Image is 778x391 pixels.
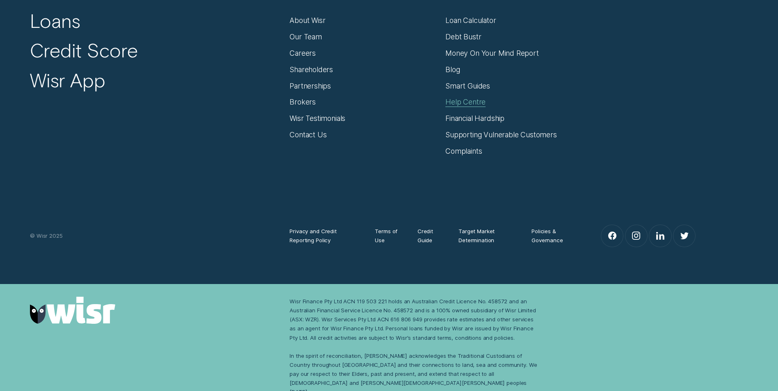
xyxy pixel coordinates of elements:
a: Our Team [290,32,322,41]
a: Financial Hardship [445,114,504,123]
a: LinkedIn [649,225,671,247]
a: Facebook [601,225,623,247]
a: Help Centre [445,98,486,107]
a: Brokers [290,98,316,107]
a: Blog [445,65,460,74]
a: Supporting Vulnerable Customers [445,130,557,139]
a: Target Market Determination [459,227,515,245]
a: Credit Score [30,38,138,62]
a: Money On Your Mind Report [445,49,539,58]
a: Wisr Testimonials [290,114,345,123]
a: About Wisr [290,16,325,25]
div: © Wisr 2025 [25,231,285,240]
a: Wisr App [30,68,105,92]
a: Terms of Use [375,227,401,245]
a: Twitter [673,225,695,247]
a: Privacy and Credit Reporting Policy [290,227,358,245]
a: Partnerships [290,82,331,91]
a: Complaints [445,147,482,156]
img: Wisr [30,297,115,324]
a: Policies & Governance [532,227,576,245]
a: Smart Guides [445,82,490,91]
a: Credit Guide [418,227,442,245]
a: Debt Bustr [445,32,481,41]
a: Contact Us [290,130,326,139]
a: Loans [30,9,80,32]
a: Careers [290,49,316,58]
a: Shareholders [290,65,333,74]
a: Instagram [625,225,647,247]
a: Loan Calculator [445,16,496,25]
